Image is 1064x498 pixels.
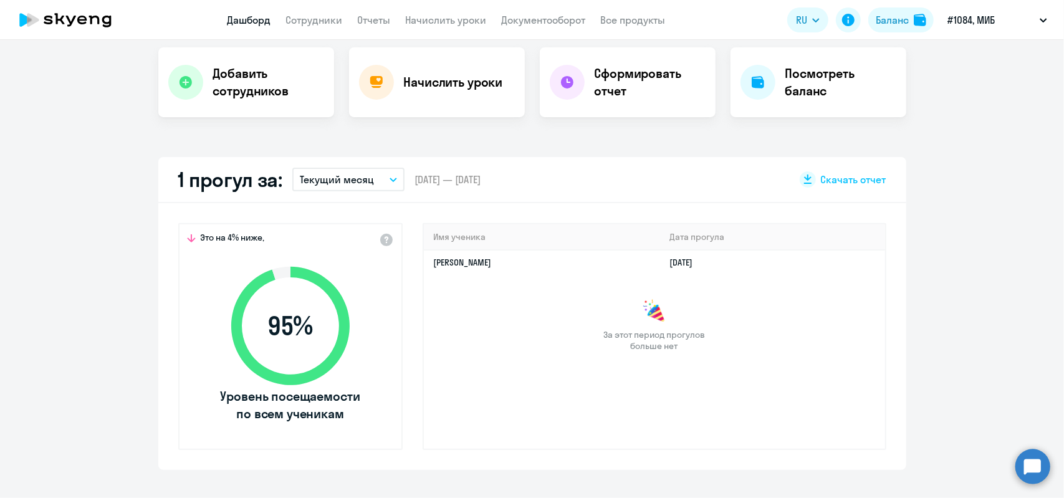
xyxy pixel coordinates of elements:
[669,257,702,268] a: [DATE]
[947,12,995,27] p: #1084, МИБ
[785,65,896,100] h4: Посмотреть баланс
[178,167,282,192] h2: 1 прогул за:
[868,7,934,32] button: Балансbalance
[404,74,503,91] h4: Начислить уроки
[502,14,586,26] a: Документооборот
[595,65,706,100] h4: Сформировать отчет
[219,388,362,423] span: Уровень посещаемости по всем ученикам
[219,311,362,341] span: 95 %
[876,12,909,27] div: Баланс
[787,7,828,32] button: RU
[796,12,807,27] span: RU
[358,14,391,26] a: Отчеты
[821,173,886,186] span: Скачать отчет
[300,172,374,187] p: Текущий месяц
[292,168,405,191] button: Текущий месяц
[602,329,707,352] span: За этот период прогулов больше нет
[941,5,1053,35] button: #1084, МИБ
[228,14,271,26] a: Дашборд
[659,224,884,250] th: Дата прогула
[286,14,343,26] a: Сотрудники
[415,173,481,186] span: [DATE] — [DATE]
[406,14,487,26] a: Начислить уроки
[201,232,265,247] span: Это на 4% ниже,
[914,14,926,26] img: balance
[601,14,666,26] a: Все продукты
[424,224,660,250] th: Имя ученика
[434,257,492,268] a: [PERSON_NAME]
[213,65,324,100] h4: Добавить сотрудников
[642,299,667,324] img: congrats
